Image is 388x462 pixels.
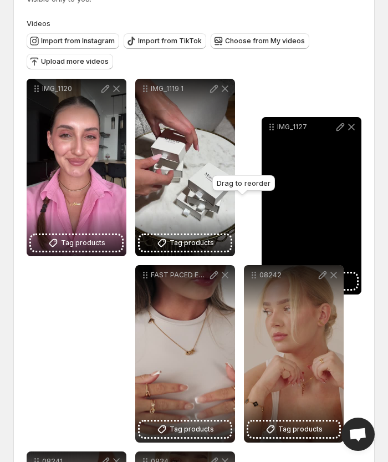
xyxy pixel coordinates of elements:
[135,265,235,443] div: FAST PACED EDITTag products
[278,424,323,435] span: Tag products
[27,19,50,28] span: Videos
[124,33,206,49] button: Import from TikTok
[135,79,235,256] div: IMG_1119 1Tag products
[225,37,305,45] span: Choose from My videos
[248,422,339,437] button: Tag products
[151,84,208,93] p: IMG_1119 1
[41,57,109,66] span: Upload more videos
[41,37,115,45] span: Import from Instagram
[341,418,375,451] a: Open chat
[277,123,335,131] p: IMG_1127
[211,33,309,49] button: Choose from My videos
[61,237,105,248] span: Tag products
[259,271,317,280] p: 08242
[170,424,214,435] span: Tag products
[151,271,208,280] p: FAST PACED EDIT
[27,33,119,49] button: Import from Instagram
[31,235,122,251] button: Tag products
[170,237,214,248] span: Tag products
[244,265,344,443] div: 08242Tag products
[140,235,231,251] button: Tag products
[138,37,202,45] span: Import from TikTok
[262,117,361,295] div: IMG_1127Tag products
[140,422,231,437] button: Tag products
[27,54,113,69] button: Upload more videos
[27,79,126,256] div: IMG_1120Tag products
[42,84,100,93] p: IMG_1120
